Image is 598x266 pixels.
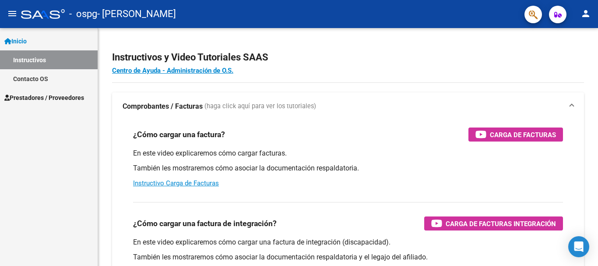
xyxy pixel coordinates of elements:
span: (haga click aquí para ver los tutoriales) [204,102,316,111]
button: Carga de Facturas [468,128,563,142]
h3: ¿Cómo cargar una factura? [133,128,225,141]
span: Carga de Facturas Integración [446,218,556,229]
p: En este video explicaremos cómo cargar una factura de integración (discapacidad). [133,238,563,247]
span: Prestadores / Proveedores [4,93,84,103]
p: En este video explicaremos cómo cargar facturas. [133,149,563,158]
h3: ¿Cómo cargar una factura de integración? [133,217,277,230]
p: También les mostraremos cómo asociar la documentación respaldatoria. [133,163,563,173]
a: Instructivo Carga de Facturas [133,179,219,187]
mat-expansion-panel-header: Comprobantes / Facturas (haga click aquí para ver los tutoriales) [112,92,584,121]
div: Open Intercom Messenger [568,236,589,257]
mat-icon: person [580,8,591,19]
strong: Comprobantes / Facturas [123,102,203,111]
h2: Instructivos y Video Tutoriales SAAS [112,49,584,66]
a: Centro de Ayuda - Administración de O.S. [112,67,233,74]
p: También les mostraremos cómo asociar la documentación respaldatoria y el legajo del afiliado. [133,252,563,262]
span: - ospg [69,4,97,24]
span: Inicio [4,36,27,46]
button: Carga de Facturas Integración [424,216,563,231]
span: Carga de Facturas [490,129,556,140]
span: - [PERSON_NAME] [97,4,176,24]
mat-icon: menu [7,8,18,19]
